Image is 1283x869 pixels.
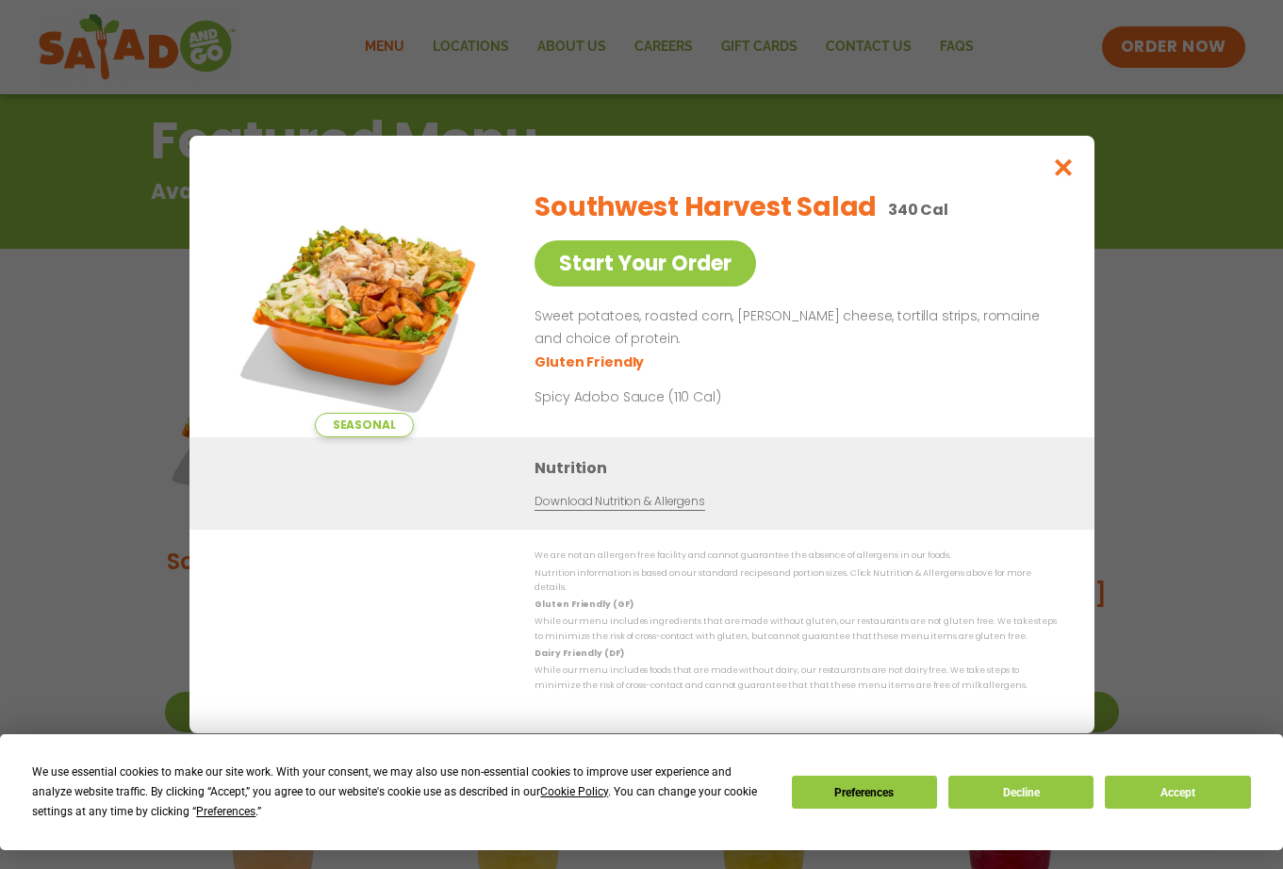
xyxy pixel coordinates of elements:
[887,198,947,221] p: 340 Cal
[232,173,496,437] img: Featured product photo for Southwest Harvest Salad
[535,188,877,227] h2: Southwest Harvest Salad
[535,456,1066,480] h3: Nutrition
[792,776,937,809] button: Preferences
[1032,136,1094,199] button: Close modal
[535,493,704,511] a: Download Nutrition & Allergens
[535,566,1057,596] p: Nutrition information is based on our standard recipes and portion sizes. Click Nutrition & Aller...
[535,240,756,287] a: Start Your Order
[535,615,1057,644] p: While our menu includes ingredients that are made without gluten, our restaurants are not gluten ...
[535,664,1057,693] p: While our menu includes foods that are made without dairy, our restaurants are not dairy free. We...
[535,305,1049,351] p: Sweet potatoes, roasted corn, [PERSON_NAME] cheese, tortilla strips, romaine and choice of protein.
[196,805,255,818] span: Preferences
[948,776,1094,809] button: Decline
[1105,776,1250,809] button: Accept
[535,353,647,372] li: Gluten Friendly
[32,762,768,822] div: We use essential cookies to make our site work. With your consent, we may also use non-essential ...
[535,598,633,610] strong: Gluten Friendly (GF)
[535,549,1057,563] p: We are not an allergen free facility and cannot guarantee the absence of allergens in our foods.
[314,413,413,437] span: Seasonal
[535,648,623,659] strong: Dairy Friendly (DF)
[540,785,608,798] span: Cookie Policy
[535,387,883,407] p: Spicy Adobo Sauce (110 Cal)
